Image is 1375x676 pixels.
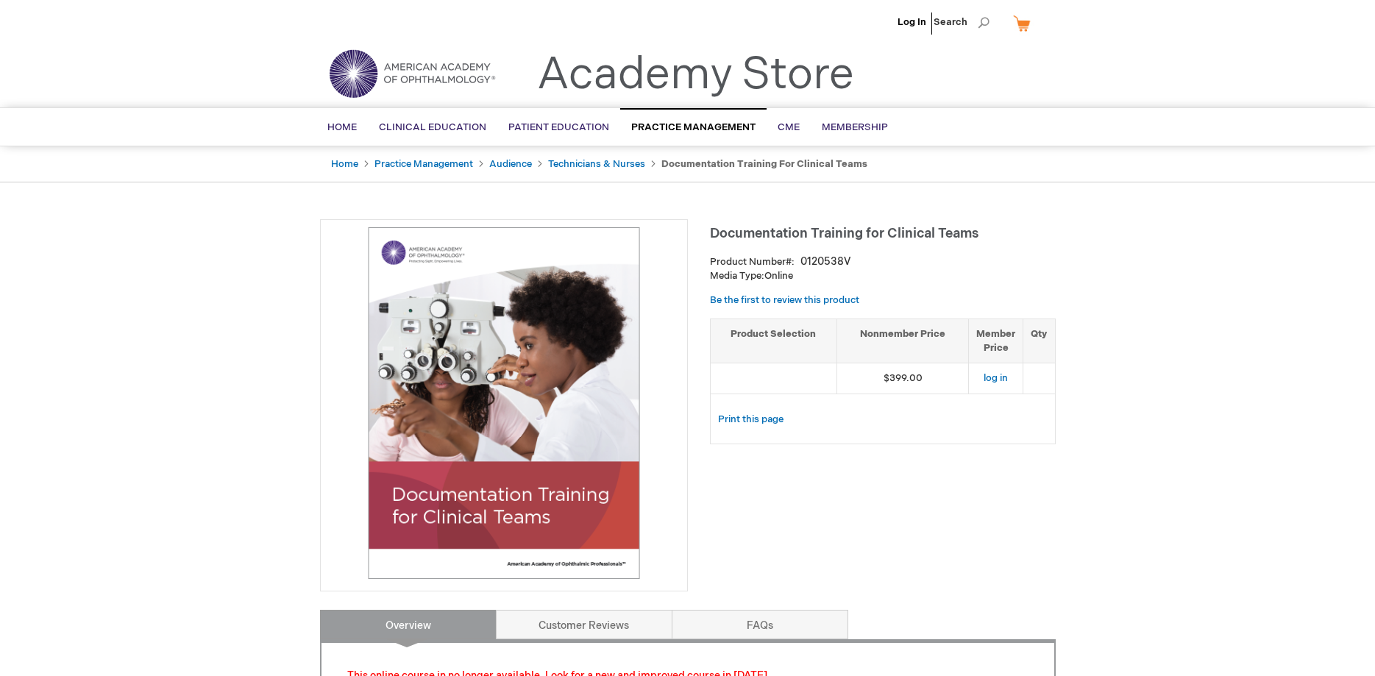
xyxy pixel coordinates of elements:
span: Clinical Education [379,121,486,133]
span: Membership [822,121,888,133]
a: FAQs [672,610,848,639]
strong: Documentation Training for Clinical Teams [661,158,867,170]
p: Online [710,269,1056,283]
a: Technicians & Nurses [548,158,645,170]
a: Overview [320,610,497,639]
th: Nonmember Price [837,319,969,363]
td: $399.00 [837,363,969,394]
th: Qty [1023,319,1055,363]
a: log in [984,372,1008,384]
span: CME [778,121,800,133]
a: Audience [489,158,532,170]
a: Practice Management [374,158,473,170]
div: 0120538V [800,255,850,269]
span: Documentation Training for Clinical Teams [710,226,978,241]
a: Home [331,158,358,170]
a: Academy Store [537,49,854,102]
th: Product Selection [711,319,837,363]
strong: Product Number [710,256,795,268]
th: Member Price [969,319,1023,363]
img: Documentation Training for Clinical Teams [328,227,680,579]
span: Search [934,7,989,37]
span: Patient Education [508,121,609,133]
strong: Media Type: [710,270,764,282]
a: Customer Reviews [496,610,672,639]
a: Be the first to review this product [710,294,859,306]
a: Print this page [718,410,784,429]
span: Practice Management [631,121,756,133]
a: Log In [898,16,926,28]
span: Home [327,121,357,133]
